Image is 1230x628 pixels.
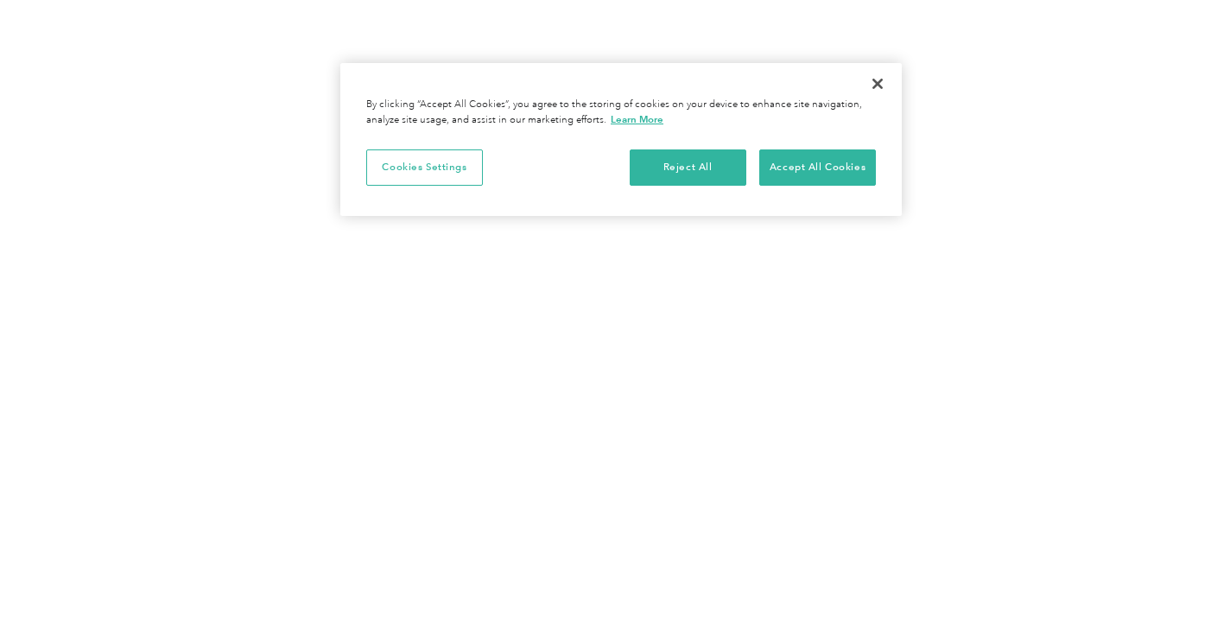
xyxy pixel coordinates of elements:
div: Privacy [340,63,902,216]
a: More information about your privacy, opens in a new tab [611,113,663,125]
button: Reject All [630,149,746,186]
button: Cookies Settings [366,149,483,186]
div: By clicking “Accept All Cookies”, you agree to the storing of cookies on your device to enhance s... [366,98,876,128]
div: Cookie banner [340,63,902,216]
button: Accept All Cookies [759,149,876,186]
button: Close [859,65,897,103]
